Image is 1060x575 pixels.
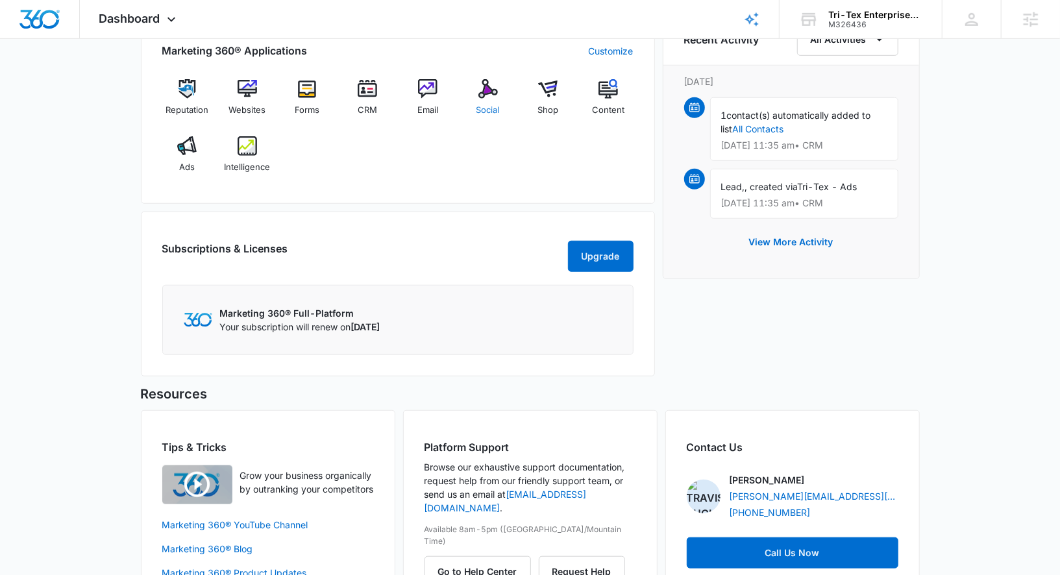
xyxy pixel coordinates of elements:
span: CRM [358,104,377,117]
h6: Recent Activity [684,32,759,47]
a: Email [403,79,453,126]
button: All Activities [797,23,898,56]
a: Marketing 360® Blog [162,542,374,556]
a: Intelligence [222,136,272,183]
button: View More Activity [736,226,846,258]
span: Content [592,104,624,117]
img: Travis Buchanan [687,480,721,513]
span: Tri-Tex - Ads [798,181,857,192]
p: Your subscription will renew on [220,320,380,334]
span: contact(s) automatically added to list [721,110,871,134]
a: All Contacts [733,123,784,134]
span: 1 [721,110,727,121]
div: account name [828,10,923,20]
p: [DATE] 11:35 am • CRM [721,199,887,208]
span: , created via [745,181,798,192]
span: [DATE] [351,321,380,332]
span: Ads [179,161,195,174]
h5: Resources [141,384,920,404]
span: Websites [228,104,265,117]
a: Social [463,79,513,126]
a: Marketing 360® YouTube Channel [162,518,374,532]
p: [DATE] 11:35 am • CRM [721,141,887,150]
span: Email [417,104,438,117]
span: Lead, [721,181,745,192]
h2: Platform Support [425,439,636,455]
p: Grow your business organically by outranking your competitors [240,469,374,496]
span: Shop [537,104,558,117]
h2: Subscriptions & Licenses [162,241,288,267]
p: Marketing 360® Full-Platform [220,306,380,320]
span: Intelligence [224,161,270,174]
a: CRM [343,79,393,126]
h2: Tips & Tricks [162,439,374,455]
button: Upgrade [568,241,634,272]
a: Reputation [162,79,212,126]
span: Reputation [166,104,208,117]
a: Content [584,79,634,126]
a: Call Us Now [687,537,898,569]
a: [PERSON_NAME][EMAIL_ADDRESS][PERSON_NAME][DOMAIN_NAME] [730,489,898,503]
p: Available 8am-5pm ([GEOGRAPHIC_DATA]/Mountain Time) [425,524,636,547]
p: Browse our exhaustive support documentation, request help from our friendly support team, or send... [425,460,636,515]
p: [PERSON_NAME] [730,473,805,487]
a: [PHONE_NUMBER] [730,506,811,519]
a: Customize [589,44,634,58]
img: Quick Overview Video [162,465,232,504]
span: Dashboard [99,12,160,25]
h2: Marketing 360® Applications [162,43,308,58]
span: Forms [295,104,319,117]
h2: Contact Us [687,439,898,455]
a: Ads [162,136,212,183]
a: Websites [222,79,272,126]
span: Social [476,104,500,117]
a: Forms [282,79,332,126]
a: Shop [523,79,573,126]
p: [DATE] [684,75,898,88]
div: account id [828,20,923,29]
img: Marketing 360 Logo [184,313,212,326]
